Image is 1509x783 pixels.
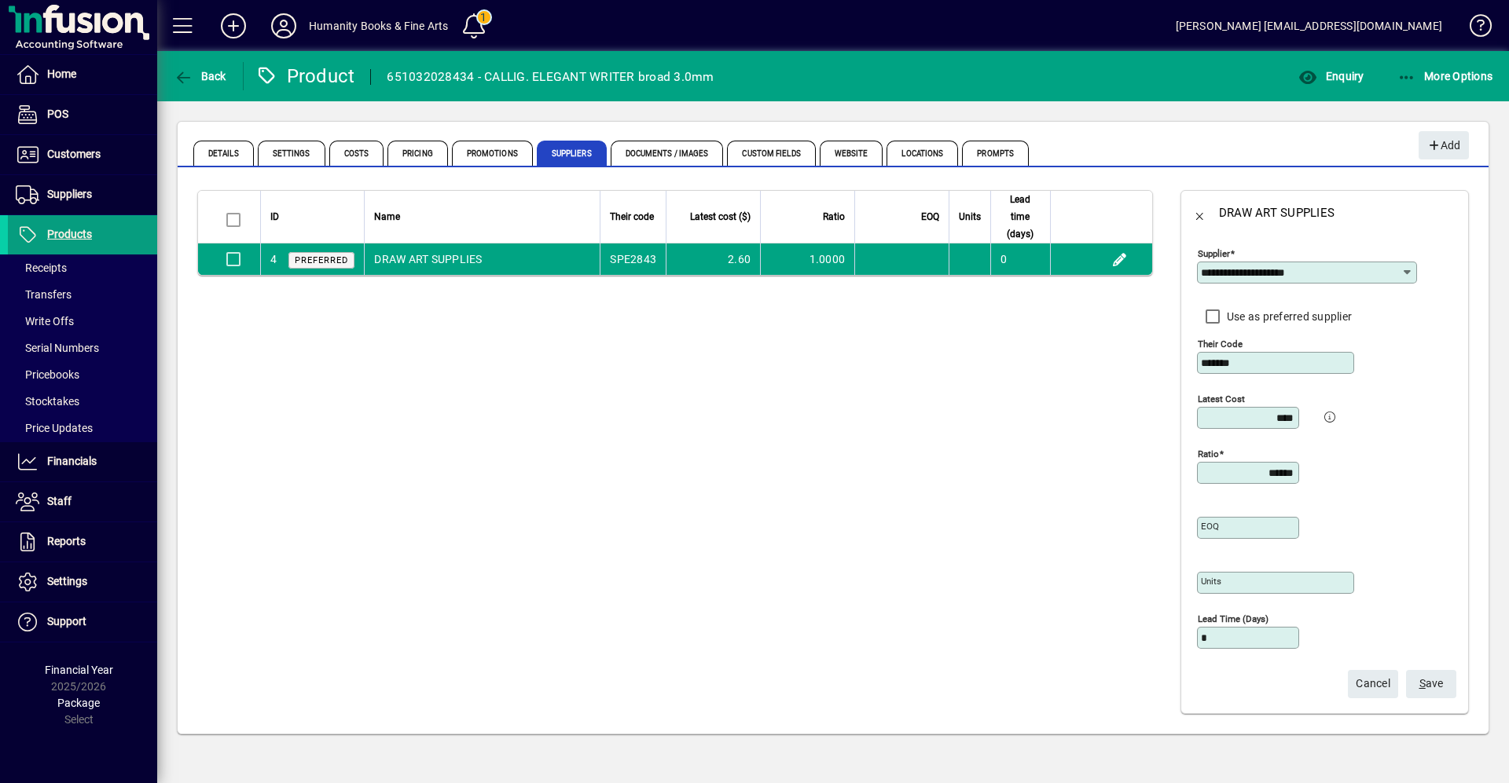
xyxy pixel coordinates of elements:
[1294,62,1368,90] button: Enquiry
[47,615,86,627] span: Support
[8,95,157,134] a: POS
[1393,62,1497,90] button: More Options
[47,535,86,547] span: Reports
[1198,393,1245,404] mat-label: Latest cost
[8,281,157,308] a: Transfers
[1426,133,1460,159] span: Add
[1000,191,1041,243] span: Lead time (days)
[16,315,74,327] span: Write Offs
[1176,13,1442,38] div: [PERSON_NAME] [EMAIL_ADDRESS][DOMAIN_NAME]
[1419,131,1469,159] button: Add
[8,602,157,642] a: Support
[600,243,666,275] td: SPE2843
[387,64,714,90] div: 651032028434 - CALLIG. ELEGANT WRITER broad 3.0mm
[8,442,157,481] a: Financials
[1198,448,1219,459] mat-label: Ratio
[1198,248,1230,259] mat-label: Supplier
[45,664,113,676] span: Financial Year
[1356,671,1390,697] span: Cancel
[8,388,157,415] a: Stocktakes
[690,208,751,225] span: Latest cost ($)
[16,262,67,274] span: Receipts
[295,255,348,265] span: Preferred
[16,422,93,434] span: Price Updates
[959,208,981,225] span: Units
[1201,576,1221,587] mat-label: Units
[962,141,1029,166] span: Prompts
[16,395,79,408] span: Stocktakes
[8,175,157,214] a: Suppliers
[8,522,157,562] a: Reports
[57,697,100,709] span: Package
[8,361,157,388] a: Pricebooks
[255,64,355,89] div: Product
[8,135,157,174] a: Customers
[1406,670,1456,698] button: Save
[1219,200,1335,225] div: DRAW ART SUPPLIES
[8,415,157,441] a: Price Updates
[1419,677,1426,690] span: S
[193,141,254,166] span: Details
[8,254,157,281] a: Receipts
[174,70,226,82] span: Back
[1397,70,1493,82] span: More Options
[16,288,72,301] span: Transfers
[309,13,449,38] div: Humanity Books & Fine Arts
[611,141,724,166] span: Documents / Images
[270,208,279,225] span: ID
[610,208,654,225] span: Their code
[1224,309,1352,324] label: Use as preferred supplier
[727,141,815,166] span: Custom Fields
[8,335,157,361] a: Serial Numbers
[208,12,259,40] button: Add
[47,495,72,507] span: Staff
[157,62,244,90] app-page-header-button: Back
[47,68,76,80] span: Home
[8,55,157,94] a: Home
[374,208,400,225] span: Name
[47,228,92,240] span: Products
[1458,3,1489,54] a: Knowledge Base
[329,141,384,166] span: Costs
[537,141,607,166] span: Suppliers
[921,208,939,225] span: EOQ
[1198,613,1269,624] mat-label: Lead time (days)
[258,141,325,166] span: Settings
[47,575,87,587] span: Settings
[8,562,157,602] a: Settings
[1348,670,1398,698] button: Cancel
[8,308,157,335] a: Write Offs
[259,12,309,40] button: Profile
[47,148,101,160] span: Customers
[170,62,230,90] button: Back
[760,243,854,275] td: 1.0000
[16,368,79,381] span: Pricebooks
[47,188,92,200] span: Suppliers
[452,141,533,166] span: Promotions
[666,243,760,275] td: 2.60
[16,342,99,354] span: Serial Numbers
[823,208,845,225] span: Ratio
[387,141,448,166] span: Pricing
[364,243,600,275] td: DRAW ART SUPPLIES
[990,243,1050,275] td: 0
[8,482,157,521] a: Staff
[1419,671,1444,697] span: ave
[47,455,97,467] span: Financials
[887,141,958,166] span: Locations
[1201,521,1219,532] mat-label: EOQ
[1198,338,1243,349] mat-label: Their code
[1181,194,1219,232] button: Back
[270,251,277,268] div: 4
[820,141,883,166] span: Website
[1298,70,1364,82] span: Enquiry
[47,108,68,120] span: POS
